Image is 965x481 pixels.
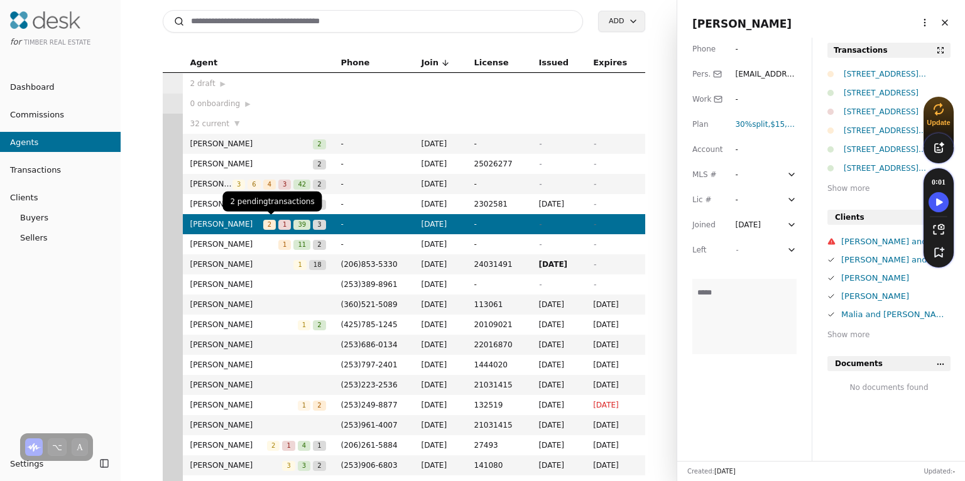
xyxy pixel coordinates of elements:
span: - [593,159,596,168]
div: - [735,93,797,105]
button: 11 [293,238,310,251]
span: [PERSON_NAME] [190,258,294,271]
div: [PERSON_NAME] [841,271,951,284]
span: [DATE] [422,399,459,411]
span: [PERSON_NAME] [190,459,283,472]
span: 113061 [474,298,524,311]
div: Malia and [PERSON_NAME] [841,308,951,321]
span: ▶ [245,99,250,110]
div: [STREET_ADDRESS][PERSON_NAME] [844,143,951,156]
span: ( 253 ) 906 - 6803 [341,461,398,470]
span: 2302581 [474,198,524,210]
span: 2 [263,220,276,230]
span: Documents [835,357,883,370]
span: [DATE] [538,399,578,411]
span: ( 206 ) 853 - 5330 [341,260,398,269]
span: [DATE] [593,359,637,371]
span: Expires [593,56,627,70]
span: [DATE] [422,439,459,451]
span: - [593,220,596,229]
span: 3 [282,461,295,471]
span: - [593,180,596,188]
button: 39 [293,218,310,230]
span: [DATE] [538,359,578,371]
span: 1 [278,220,291,230]
span: 1444020 [474,359,524,371]
span: [PERSON_NAME] [692,18,792,30]
div: 2 pending transaction s [222,192,322,212]
span: [PERSON_NAME] [190,338,326,351]
span: ( 253 ) 797 - 2401 [341,360,398,369]
span: [DATE] [422,178,459,190]
span: - [538,159,541,168]
div: Updated: [924,467,955,476]
span: [DATE] [538,318,578,331]
span: 2 [267,441,280,451]
span: [PERSON_NAME] [190,399,298,411]
span: [DATE] [538,439,578,451]
span: - [593,200,596,208]
span: [PERSON_NAME] [190,359,326,371]
span: - [341,198,406,210]
span: Clients [835,211,864,224]
span: [DATE] [422,379,459,391]
div: Plan [692,118,722,131]
span: [DATE] [422,238,459,251]
span: $15,000 cap [770,120,815,129]
span: [DATE] [538,258,578,271]
button: 3 [282,459,295,472]
span: [PERSON_NAME] [190,138,313,150]
div: Lic # [692,193,722,206]
span: Join [422,56,439,70]
span: Agent [190,56,218,70]
span: 20109021 [474,318,524,331]
span: - [474,138,524,150]
div: [STREET_ADDRESS] [844,105,951,118]
span: License [474,56,509,70]
span: 11 [293,240,310,250]
span: 2 [313,320,325,330]
div: - [735,168,784,181]
span: ( 206 ) 261 - 5884 [341,441,398,450]
div: Pers. [692,68,722,80]
span: 24031491 [474,258,524,271]
span: - [341,218,406,230]
button: 1 [298,399,310,411]
span: [DATE] [714,468,736,475]
span: - [593,139,596,148]
span: [DATE] [593,439,637,451]
span: [DATE] [422,258,459,271]
span: [DATE] [593,419,637,431]
span: [DATE] [538,459,578,472]
span: 21031415 [474,379,524,391]
span: - [474,278,524,291]
span: [DATE] [422,338,459,351]
div: [PERSON_NAME] and [PERSON_NAME] [841,253,951,266]
span: 22016870 [474,338,524,351]
span: - [341,138,406,150]
div: [DATE] [735,219,761,231]
button: 2 [313,318,325,331]
span: 2 [313,240,325,250]
span: 39 [293,220,310,230]
button: 2 [267,439,280,451]
div: 2 draft [190,77,326,90]
div: [STREET_ADDRESS][PERSON_NAME] [844,124,951,137]
div: Work [692,93,722,105]
span: [PERSON_NAME] [190,218,263,230]
span: [DATE] [422,218,459,230]
span: 6 [248,180,260,190]
span: [DATE] [422,138,459,150]
button: 1 [282,439,295,451]
span: 3 [313,220,325,230]
span: Settings [10,457,43,470]
span: [PERSON_NAME] [190,178,232,190]
span: ( 425 ) 785 - 1245 [341,320,398,329]
span: - [538,280,541,289]
button: 3 [278,178,291,190]
span: - [474,178,524,190]
span: [DATE] [593,459,637,472]
button: 1 [278,218,291,230]
span: [DATE] [538,379,578,391]
div: No documents found [827,381,951,394]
